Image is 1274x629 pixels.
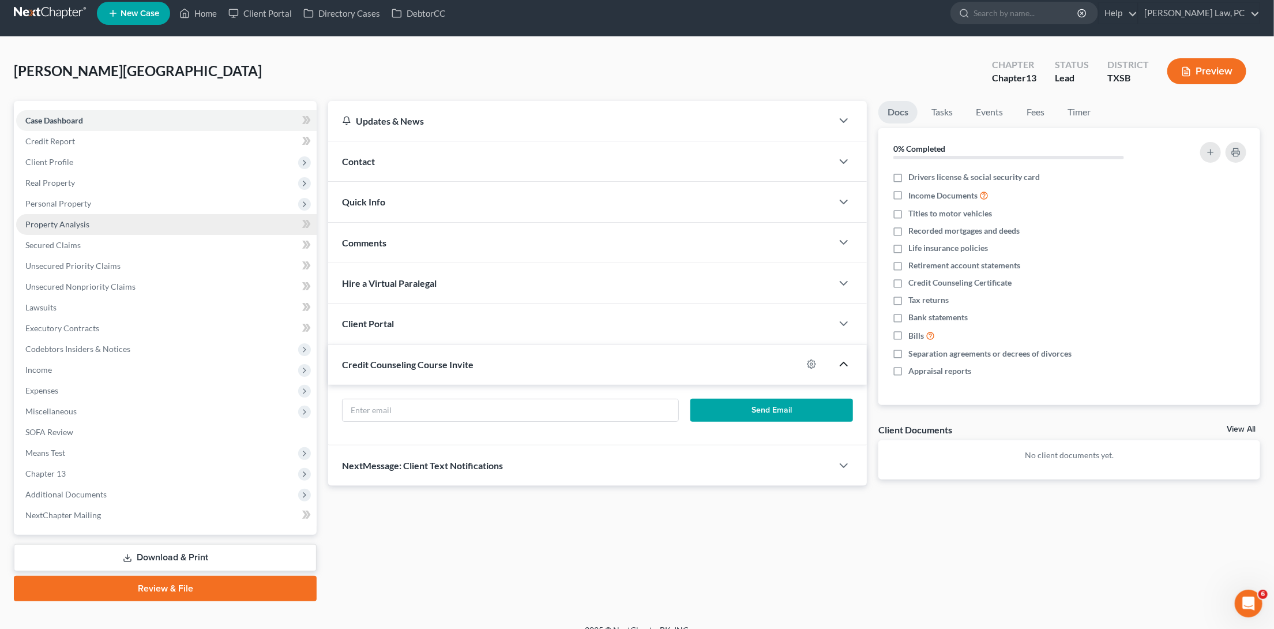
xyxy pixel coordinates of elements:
span: Chapter 13 [25,469,66,478]
a: Help [1099,3,1137,24]
span: Unsecured Nonpriority Claims [25,282,136,291]
span: Tax returns [908,294,949,306]
span: Additional Documents [25,489,107,499]
a: Credit Report [16,131,317,152]
span: Drivers license & social security card [908,171,1040,183]
span: Real Property [25,178,75,188]
a: Directory Cases [298,3,386,24]
div: Chapter [992,58,1036,72]
a: Docs [878,101,918,123]
span: Executory Contracts [25,323,99,333]
span: Bills [908,330,924,342]
div: Status [1055,58,1089,72]
span: [PERSON_NAME][GEOGRAPHIC_DATA] [14,62,262,79]
a: Client Portal [223,3,298,24]
span: Life insurance policies [908,242,988,254]
span: Property Analysis [25,219,89,229]
span: 6 [1258,590,1268,599]
span: 13 [1026,72,1036,83]
div: Chapter [992,72,1036,85]
input: Search by name... [974,2,1079,24]
a: Events [967,101,1012,123]
a: Review & File [14,576,317,601]
a: Fees [1017,101,1054,123]
span: Comments [342,237,386,248]
button: Send Email [690,399,853,422]
span: Expenses [25,385,58,395]
a: Secured Claims [16,235,317,256]
a: Unsecured Priority Claims [16,256,317,276]
span: Appraisal reports [908,365,971,377]
a: Timer [1058,101,1100,123]
strong: 0% Completed [893,144,945,153]
span: Retirement account statements [908,260,1020,271]
div: Updates & News [342,115,818,127]
a: Case Dashboard [16,110,317,131]
span: NextMessage: Client Text Notifications [342,460,503,471]
div: Lead [1055,72,1089,85]
div: Client Documents [878,424,952,436]
span: Credit Counseling Certificate [908,277,1012,289]
span: SOFA Review [25,427,73,437]
span: Quick Info [342,196,385,207]
input: Enter email [343,399,678,421]
span: Codebtors Insiders & Notices [25,344,130,354]
span: Credit Counseling Course Invite [342,359,473,370]
span: Income Documents [908,190,978,201]
a: View All [1227,425,1256,433]
iframe: Intercom live chat [1235,590,1262,617]
span: Hire a Virtual Paralegal [342,278,437,289]
span: Client Portal [342,318,394,329]
span: Miscellaneous [25,406,77,416]
span: Means Test [25,448,65,458]
a: DebtorCC [386,3,451,24]
a: Lawsuits [16,297,317,318]
a: SOFA Review [16,422,317,443]
span: NextChapter Mailing [25,510,101,520]
a: Unsecured Nonpriority Claims [16,276,317,297]
span: Unsecured Priority Claims [25,261,121,271]
a: Executory Contracts [16,318,317,339]
span: New Case [121,9,159,18]
span: Client Profile [25,157,73,167]
span: Bank statements [908,312,968,323]
span: Contact [342,156,375,167]
a: [PERSON_NAME] Law, PC [1138,3,1260,24]
span: Income [25,365,52,375]
a: Home [174,3,223,24]
span: Case Dashboard [25,115,83,125]
div: District [1107,58,1149,72]
a: NextChapter Mailing [16,505,317,526]
a: Download & Print [14,544,317,571]
p: No client documents yet. [888,450,1251,461]
span: Titles to motor vehicles [908,208,992,219]
span: Credit Report [25,136,75,146]
span: Secured Claims [25,240,81,250]
div: TXSB [1107,72,1149,85]
span: Lawsuits [25,302,57,312]
button: Preview [1167,58,1246,84]
span: Personal Property [25,199,91,208]
span: Recorded mortgages and deeds [908,225,1020,237]
a: Property Analysis [16,214,317,235]
span: Separation agreements or decrees of divorces [908,348,1072,360]
a: Tasks [922,101,962,123]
